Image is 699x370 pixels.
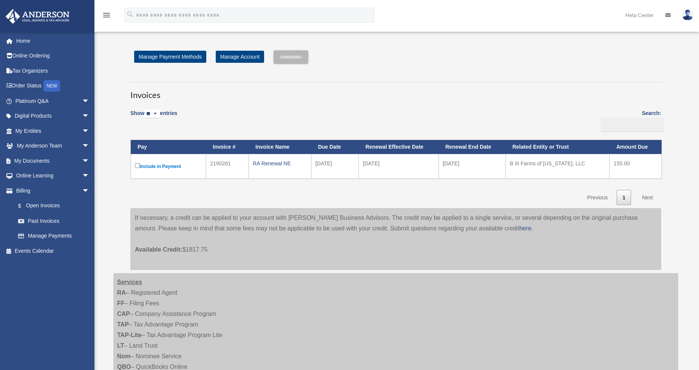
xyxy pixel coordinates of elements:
[206,154,249,179] td: 2190261
[359,154,438,179] td: [DATE]
[134,51,206,63] a: Manage Payment Methods
[82,183,97,199] span: arrow_drop_down
[135,162,202,171] label: Include in Payment
[117,311,130,317] strong: CAP
[117,321,129,328] strong: TAP
[359,140,438,154] th: Renewal Effective Date: activate to sort column ascending
[102,11,111,20] i: menu
[3,9,72,24] img: Anderson Advisors Platinum Portal
[5,123,101,138] a: My Entitiesarrow_drop_down
[82,168,97,184] span: arrow_drop_down
[609,140,662,154] th: Amount Due: activate to sort column ascending
[82,123,97,139] span: arrow_drop_down
[43,80,60,92] div: NEW
[5,33,101,48] a: Home
[82,138,97,154] span: arrow_drop_down
[5,63,101,78] a: Tax Organizers
[636,190,659,205] a: Next
[126,10,135,19] i: search
[5,93,101,109] a: Platinum Q&Aarrow_drop_down
[117,332,142,338] strong: TAP-Lite
[117,300,125,306] strong: FF
[5,168,101,183] a: Online Learningarrow_drop_down
[5,48,101,64] a: Online Ordering
[117,364,131,370] strong: QBO
[439,154,506,179] td: [DATE]
[82,109,97,124] span: arrow_drop_down
[5,153,101,168] a: My Documentsarrow_drop_down
[682,9,693,20] img: User Pic
[135,234,657,255] p: $1817.75
[519,225,533,232] a: here.
[22,201,26,211] span: $
[135,246,182,253] span: Available Credit:
[506,154,609,179] td: B III Farms of [US_STATE], LLC
[82,153,97,169] span: arrow_drop_down
[609,154,662,179] td: 155.00
[311,154,359,179] td: [DATE]
[11,213,97,229] a: Past Invoices
[216,51,264,63] a: Manage Account
[130,82,661,101] h3: Invoices
[5,183,97,198] a: Billingarrow_drop_down
[144,110,160,118] select: Showentries
[102,13,111,20] a: menu
[5,109,101,124] a: Digital Productsarrow_drop_down
[249,140,311,154] th: Invoice Name: activate to sort column ascending
[581,190,613,205] a: Previous
[117,353,131,359] strong: Nom
[117,279,142,285] strong: Services
[311,140,359,154] th: Due Date: activate to sort column ascending
[117,342,124,349] strong: LT
[5,243,101,258] a: Events Calendar
[439,140,506,154] th: Renewal End Date: activate to sort column ascending
[601,118,664,132] input: Search:
[135,163,140,168] input: Include in Payment
[506,140,609,154] th: Related Entity or Trust: activate to sort column ascending
[117,289,126,296] strong: RA
[131,140,206,154] th: Pay: activate to sort column descending
[11,229,97,244] a: Manage Payments
[130,109,177,126] label: Show entries
[253,158,307,169] div: RA Renewal NE
[598,109,661,132] label: Search:
[617,190,631,205] a: 1
[82,93,97,109] span: arrow_drop_down
[5,138,101,154] a: My Anderson Teamarrow_drop_down
[130,208,661,270] div: If necessary, a credit can be applied to your account with [PERSON_NAME] Business Advisors. The c...
[206,140,249,154] th: Invoice #: activate to sort column ascending
[11,198,93,214] a: $Open Invoices
[5,78,101,94] a: Order StatusNEW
